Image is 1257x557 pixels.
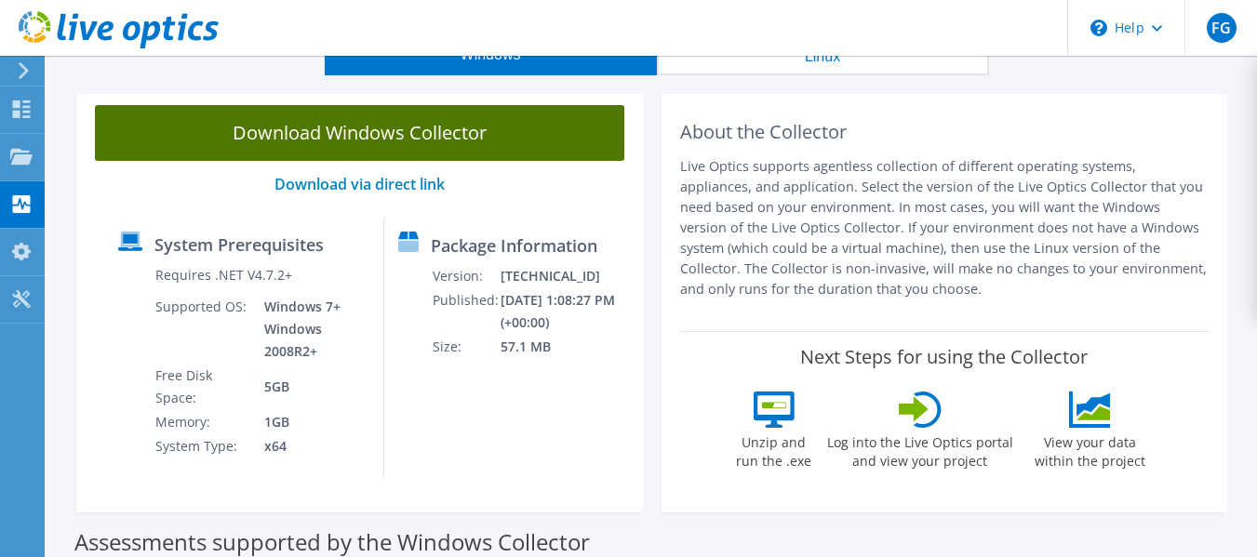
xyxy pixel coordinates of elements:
label: Assessments supported by the Windows Collector [74,533,590,551]
h2: About the Collector [680,121,1210,143]
td: 5GB [250,364,368,410]
td: Version: [432,264,500,288]
td: System Type: [154,434,251,458]
label: Unzip and run the .exe [731,428,817,471]
td: Memory: [154,410,251,434]
td: Published: [432,288,500,335]
p: Live Optics supports agentless collection of different operating systems, appliances, and applica... [680,156,1210,299]
label: View your data within the project [1023,428,1157,471]
td: Size: [432,335,500,359]
label: Next Steps for using the Collector [800,346,1088,368]
label: Package Information [431,236,597,255]
td: [TECHNICAL_ID] [500,264,635,288]
td: 1GB [250,410,368,434]
td: Supported OS: [154,295,251,364]
span: FG [1207,13,1237,43]
a: Download Windows Collector [95,105,624,161]
label: System Prerequisites [154,235,324,254]
svg: \n [1090,20,1107,36]
td: Windows 7+ Windows 2008R2+ [250,295,368,364]
a: Download via direct link [274,174,445,194]
label: Requires .NET V4.7.2+ [155,266,292,285]
td: [DATE] 1:08:27 PM (+00:00) [500,288,635,335]
label: Log into the Live Optics portal and view your project [826,428,1014,471]
td: Free Disk Space: [154,364,251,410]
td: 57.1 MB [500,335,635,359]
td: x64 [250,434,368,458]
